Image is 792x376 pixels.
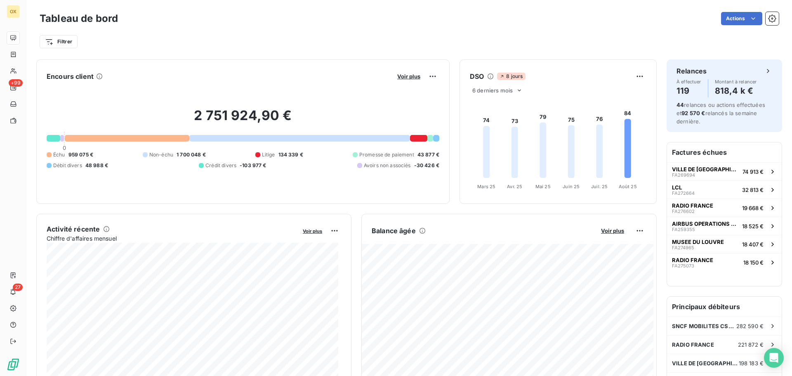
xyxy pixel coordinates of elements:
[497,73,525,80] span: 8 jours
[395,73,423,80] button: Voir plus
[278,151,303,158] span: 134 339 €
[7,81,19,94] a: +99
[672,263,694,268] span: FA275073
[676,102,765,125] span: relances ou actions effectuées et relancés la semaine dernière.
[672,257,713,263] span: RADIO FRANCE
[672,360,739,367] span: VILLE DE [GEOGRAPHIC_DATA]
[743,259,764,266] span: 18 150 €
[715,79,757,84] span: Montant à relancer
[672,173,695,177] span: FA269694
[672,239,724,245] span: MUSEE DU LOUVRE
[742,205,764,211] span: 19 668 €
[53,151,65,158] span: Échu
[507,184,522,189] tspan: Avr. 25
[397,73,420,80] span: Voir plus
[563,184,580,189] tspan: Juin 25
[742,241,764,248] span: 18 407 €
[414,162,439,169] span: -30 426 €
[9,79,23,87] span: +99
[742,187,764,193] span: 32 813 €
[47,234,297,243] span: Chiffre d'affaires mensuel
[470,71,484,81] h6: DSO
[721,12,762,25] button: Actions
[667,199,782,217] button: RADIO FRANCEFA27660219 668 €
[739,360,764,367] span: 198 183 €
[599,227,627,234] button: Voir plus
[672,209,695,214] span: FA276602
[676,102,684,108] span: 44
[240,162,266,169] span: -103 977 €
[364,162,411,169] span: Avoirs non associés
[667,253,782,271] button: RADIO FRANCEFA27507318 150 €
[676,79,701,84] span: À effectuer
[7,358,20,371] img: Logo LeanPay
[372,226,416,236] h6: Balance âgée
[47,107,439,132] h2: 2 751 924,90 €
[672,220,739,227] span: AIRBUS OPERATIONS GMBH
[667,162,782,180] button: VILLE DE [GEOGRAPHIC_DATA]FA26969474 913 €
[591,184,608,189] tspan: Juil. 25
[742,168,764,175] span: 74 913 €
[149,151,173,158] span: Non-échu
[676,66,707,76] h6: Relances
[47,224,100,234] h6: Activité récente
[764,348,784,368] div: Open Intercom Messenger
[601,227,624,234] span: Voir plus
[667,297,782,317] h6: Principaux débiteurs
[667,142,782,162] h6: Factures échues
[667,217,782,235] button: AIRBUS OPERATIONS GMBHFA25935518 525 €
[738,341,764,348] span: 221 872 €
[676,84,701,97] h4: 119
[672,202,713,209] span: RADIO FRANCE
[53,162,82,169] span: Débit divers
[47,71,94,81] h6: Encours client
[359,151,414,158] span: Promesse de paiement
[672,166,739,173] span: VILLE DE [GEOGRAPHIC_DATA]
[303,228,322,234] span: Voir plus
[715,84,757,97] h4: 818,4 k €
[535,184,551,189] tspan: Mai 25
[262,151,275,158] span: Litige
[13,284,23,291] span: 27
[672,341,714,348] span: RADIO FRANCE
[472,87,513,94] span: 6 derniers mois
[681,110,705,116] span: 92 570 €
[736,323,764,329] span: 282 590 €
[672,191,695,196] span: FA272664
[672,245,694,250] span: FA274965
[205,162,236,169] span: Crédit divers
[672,184,682,191] span: LCL
[177,151,206,158] span: 1 700 048 €
[672,227,695,232] span: FA259355
[667,235,782,253] button: MUSEE DU LOUVREFA27496518 407 €
[300,227,325,234] button: Voir plus
[40,11,118,26] h3: Tableau de bord
[619,184,637,189] tspan: Août 25
[417,151,439,158] span: 43 877 €
[667,180,782,199] button: LCLFA27266432 813 €
[40,35,78,48] button: Filtrer
[477,184,495,189] tspan: Mars 25
[68,151,93,158] span: 959 075 €
[672,323,736,329] span: SNCF MOBILITES CSP CFO
[85,162,108,169] span: 48 988 €
[63,144,66,151] span: 0
[742,223,764,229] span: 18 525 €
[7,5,20,18] div: OX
